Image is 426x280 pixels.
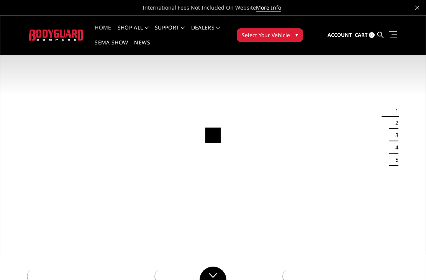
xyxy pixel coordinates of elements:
a: Click to Down [200,267,226,280]
a: Dealers [191,25,220,40]
button: 5 of 5 [391,154,398,166]
span: ▾ [295,31,298,39]
a: News [134,40,150,55]
span: 0 [369,32,375,38]
button: Select Your Vehicle [237,28,303,42]
span: Cart [355,31,368,38]
a: Account [328,25,352,46]
a: SEMA Show [95,40,128,55]
a: Support [155,25,185,40]
a: More Info [256,4,281,11]
button: 3 of 5 [391,129,398,141]
button: 1 of 5 [391,105,398,117]
button: 2 of 5 [391,117,398,129]
img: BODYGUARD BUMPERS [29,29,84,40]
a: shop all [118,25,149,40]
a: Cart 0 [355,25,375,46]
span: Account [328,31,352,38]
a: Home [95,25,111,40]
span: Select Your Vehicle [242,31,290,39]
button: 4 of 5 [391,141,398,154]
